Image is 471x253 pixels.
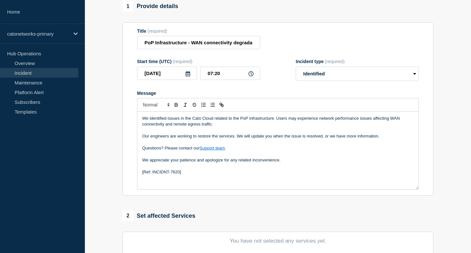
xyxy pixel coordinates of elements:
span: (required) [147,28,167,34]
input: HH:MM [200,67,260,80]
div: Message [137,112,419,189]
div: Message [137,91,419,96]
span: Font size [140,101,172,109]
div: Incident type [296,59,419,64]
a: Support team [200,146,225,150]
button: Toggle bold text [172,101,181,109]
p: Our engineers are working to restore the services. We will update you when the issue is resolved,... [142,133,414,139]
button: Toggle link [217,101,226,109]
p: We appreciate your patience and apologize for any related inconvenience. [142,157,414,163]
span: (required) [325,59,345,64]
button: Toggle ordered list [199,101,208,109]
button: Toggle italic text [181,101,190,109]
p: You have not selected any services yet. [137,238,419,244]
input: Title [137,36,260,49]
div: Provide details [122,1,178,12]
p: We identified issues in the Cato Cloud related to the PoP infrastructure. Users may experience ne... [142,115,414,127]
button: Toggle bulleted list [208,101,217,109]
span: 2 [122,210,133,221]
p: [Ref: INCIDNT-7620] [142,169,414,175]
p: Questions? Please contact our . [142,145,414,151]
button: Toggle strikethrough text [190,101,199,109]
select: Incident type [296,67,419,81]
p: catonetworks-primary [7,31,69,37]
span: (required) [173,59,192,64]
input: YYYY-MM-DD [137,67,197,80]
div: Title [137,28,260,34]
div: Start time (UTC) [137,59,260,64]
div: Set affected Services [122,210,195,221]
span: 1 [122,1,133,12]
